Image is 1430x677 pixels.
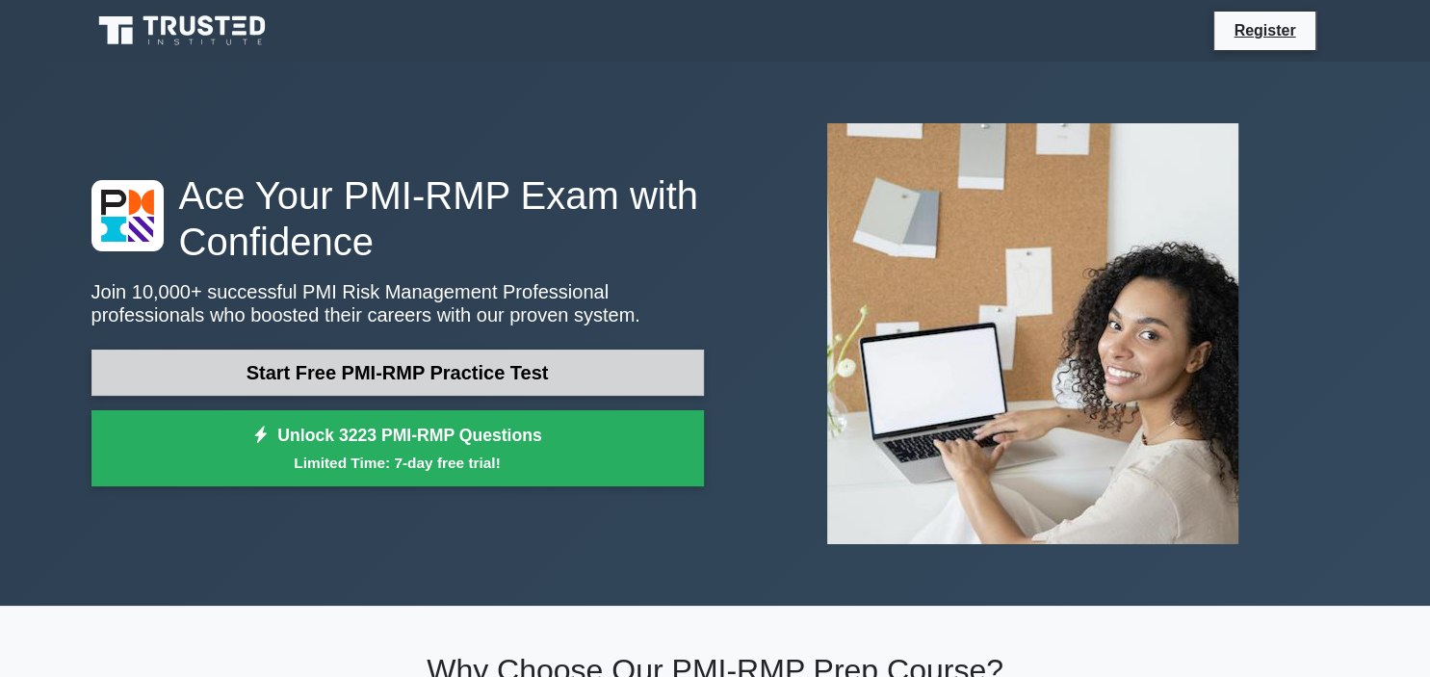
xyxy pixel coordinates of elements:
a: Unlock 3223 PMI-RMP QuestionsLimited Time: 7-day free trial! [91,410,704,487]
a: Register [1222,18,1307,42]
h1: Ace Your PMI-RMP Exam with Confidence [91,172,704,265]
small: Limited Time: 7-day free trial! [116,452,680,474]
p: Join 10,000+ successful PMI Risk Management Professional professionals who boosted their careers ... [91,280,704,326]
a: Start Free PMI-RMP Practice Test [91,350,704,396]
